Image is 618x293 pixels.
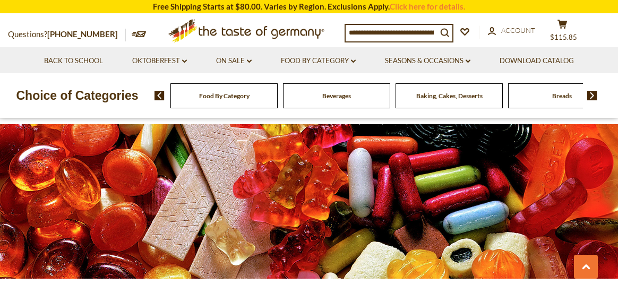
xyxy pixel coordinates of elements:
[154,91,165,100] img: previous arrow
[199,92,250,100] a: Food By Category
[8,28,126,41] p: Questions?
[500,55,574,67] a: Download Catalog
[416,92,483,100] a: Baking, Cakes, Desserts
[385,55,470,67] a: Seasons & Occasions
[587,91,597,100] img: next arrow
[550,33,577,41] span: $115.85
[488,25,535,37] a: Account
[552,92,572,100] a: Breads
[44,55,103,67] a: Back to School
[281,55,356,67] a: Food By Category
[501,26,535,35] span: Account
[322,92,351,100] a: Beverages
[546,19,578,46] button: $115.85
[47,29,118,39] a: [PHONE_NUMBER]
[132,55,187,67] a: Oktoberfest
[216,55,252,67] a: On Sale
[390,2,465,11] a: Click here for details.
